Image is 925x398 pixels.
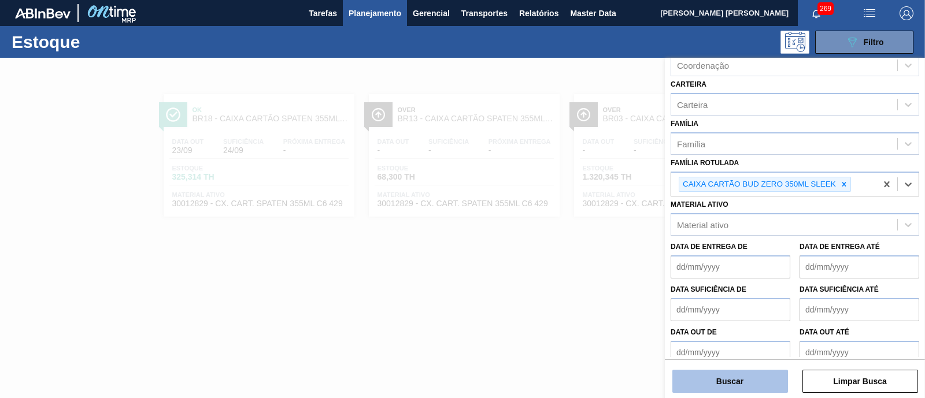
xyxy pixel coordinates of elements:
[677,139,705,148] div: Família
[677,99,708,109] div: Carteira
[815,31,913,54] button: Filtro
[800,341,919,364] input: dd/mm/yyyy
[671,243,748,251] label: Data de Entrega de
[817,2,834,15] span: 269
[671,120,698,128] label: Família
[671,200,728,209] label: Material ativo
[519,6,558,20] span: Relatórios
[798,5,835,21] button: Notificações
[780,31,809,54] div: Pogramando: nenhum usuário selecionado
[800,255,919,278] input: dd/mm/yyyy
[677,61,729,70] div: Coordenação
[461,6,508,20] span: Transportes
[679,177,838,192] div: CAIXA CARTÃO BUD ZERO 350ML SLEEK
[15,8,71,18] img: TNhmsLtSVTkK8tSr43FrP2fwEKptu5GPRR3wAAAABJRU5ErkJggg==
[671,285,746,293] label: Data suficiência de
[671,328,717,336] label: Data out de
[671,341,790,364] input: dd/mm/yyyy
[800,298,919,321] input: dd/mm/yyyy
[671,80,706,88] label: Carteira
[800,243,880,251] label: Data de Entrega até
[863,6,876,20] img: userActions
[12,35,179,49] h1: Estoque
[800,285,879,293] label: Data suficiência até
[413,6,450,20] span: Gerencial
[677,220,728,230] div: Material ativo
[671,255,790,278] input: dd/mm/yyyy
[570,6,616,20] span: Master Data
[800,328,849,336] label: Data out até
[900,6,913,20] img: Logout
[671,159,739,167] label: Família Rotulada
[864,38,884,47] span: Filtro
[349,6,401,20] span: Planejamento
[671,298,790,321] input: dd/mm/yyyy
[309,6,337,20] span: Tarefas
